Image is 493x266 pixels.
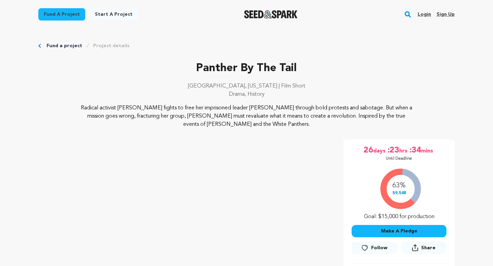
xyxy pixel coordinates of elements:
p: Panther By The Tail [38,60,455,77]
span: :23 [387,145,399,156]
p: Until Deadline [386,156,412,161]
span: Share [401,241,446,257]
span: Follow [371,244,388,251]
a: Fund a project [47,42,82,49]
span: Share [421,244,435,251]
a: Login [418,9,431,20]
span: mins [421,145,434,156]
span: hrs [399,145,409,156]
span: days [373,145,387,156]
div: Breadcrumb [38,42,455,49]
a: Fund a project [38,8,85,21]
button: Share [401,241,446,254]
button: Make A Pledge [352,225,446,237]
a: Seed&Spark Homepage [244,10,298,18]
img: Seed&Spark Logo Dark Mode [244,10,298,18]
a: Start a project [89,8,138,21]
a: Project details [93,42,129,49]
span: 26 [364,145,373,156]
p: Radical activist [PERSON_NAME] fights to free her imprisoned leader [PERSON_NAME] through bold pr... [80,104,413,129]
a: Sign up [437,9,455,20]
a: Follow [352,242,397,254]
span: :34 [409,145,421,156]
p: [GEOGRAPHIC_DATA], [US_STATE] | Film Short [38,82,455,90]
p: Drama, History [38,90,455,98]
